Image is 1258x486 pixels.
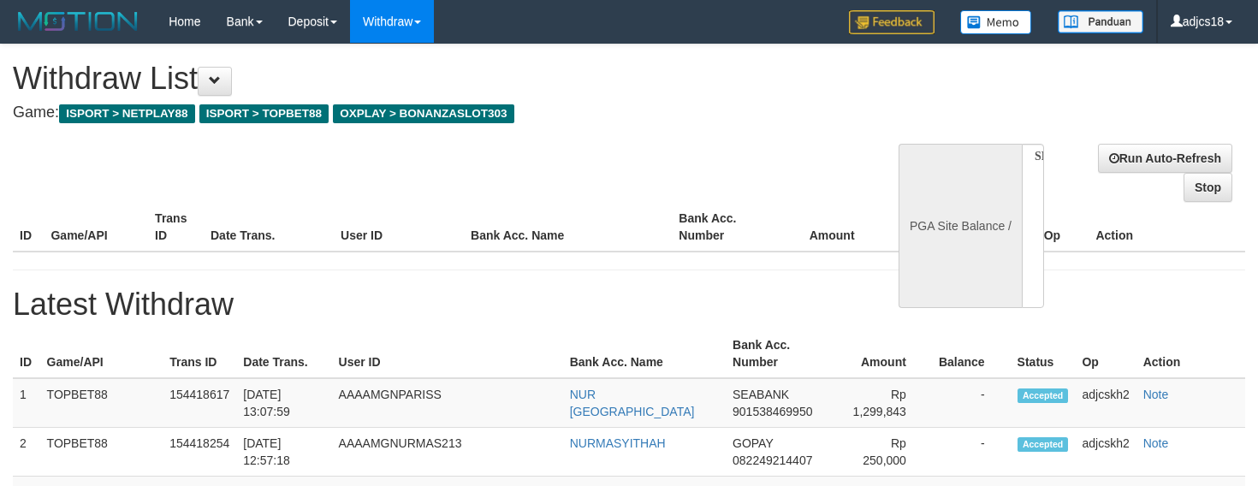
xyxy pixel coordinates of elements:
td: 154418254 [163,428,236,477]
th: User ID [332,329,563,378]
th: Trans ID [148,203,204,252]
a: Run Auto-Refresh [1098,144,1232,173]
th: Balance [932,329,1011,378]
h1: Withdraw List [13,62,822,96]
td: AAAAMGNPARISS [332,378,563,428]
span: 082249214407 [733,453,812,467]
td: 2 [13,428,40,477]
th: Bank Acc. Number [672,203,776,252]
h4: Game: [13,104,822,121]
img: Feedback.jpg [849,10,935,34]
span: 901538469950 [733,405,812,418]
th: Balance [881,203,976,252]
td: 154418617 [163,378,236,428]
th: Action [1089,203,1245,252]
td: 1 [13,378,40,428]
th: Amount [840,329,932,378]
span: ISPORT > NETPLAY88 [59,104,195,123]
td: - [932,428,1011,477]
th: Game/API [44,203,148,252]
th: Date Trans. [204,203,334,252]
td: [DATE] 12:57:18 [236,428,331,477]
th: Bank Acc. Name [563,329,726,378]
th: Bank Acc. Name [464,203,672,252]
th: Date Trans. [236,329,331,378]
td: [DATE] 13:07:59 [236,378,331,428]
th: Status [1011,329,1076,378]
th: Op [1037,203,1089,252]
th: Action [1136,329,1245,378]
a: Note [1143,436,1169,450]
th: ID [13,329,40,378]
th: Amount [776,203,881,252]
td: Rp 250,000 [840,428,932,477]
td: TOPBET88 [40,428,163,477]
img: MOTION_logo.png [13,9,143,34]
a: Stop [1184,173,1232,202]
div: PGA Site Balance / [899,144,1022,308]
span: SEABANK [733,388,789,401]
span: GOPAY [733,436,773,450]
td: adjcskh2 [1075,428,1136,477]
th: ID [13,203,44,252]
a: NUR [GEOGRAPHIC_DATA] [570,388,695,418]
span: Accepted [1018,388,1069,403]
h1: Latest Withdraw [13,287,1245,322]
td: Rp 1,299,843 [840,378,932,428]
td: adjcskh2 [1075,378,1136,428]
td: AAAAMGNURMAS213 [332,428,563,477]
th: Op [1075,329,1136,378]
th: User ID [334,203,464,252]
span: OXPLAY > BONANZASLOT303 [333,104,514,123]
a: Note [1143,388,1169,401]
td: - [932,378,1011,428]
th: Bank Acc. Number [726,329,840,378]
img: Button%20Memo.svg [960,10,1032,34]
img: panduan.png [1058,10,1143,33]
span: ISPORT > TOPBET88 [199,104,329,123]
span: Accepted [1018,437,1069,452]
th: Trans ID [163,329,236,378]
th: Game/API [40,329,163,378]
td: TOPBET88 [40,378,163,428]
a: NURMASYITHAH [570,436,666,450]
